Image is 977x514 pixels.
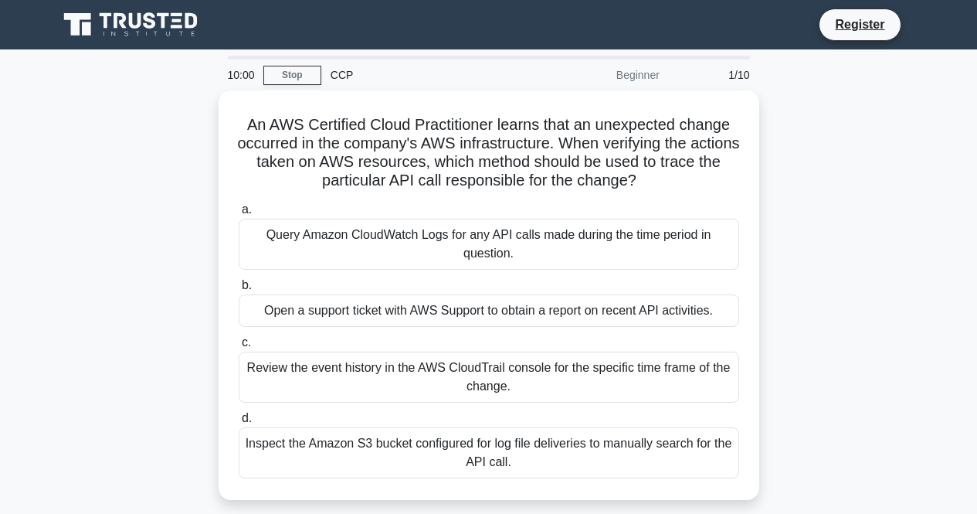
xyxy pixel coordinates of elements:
[242,335,251,349] span: c.
[826,15,894,34] a: Register
[239,427,739,478] div: Inspect the Amazon S3 bucket configured for log file deliveries to manually search for the API call.
[242,203,252,216] span: a.
[321,60,534,90] div: CCP
[239,219,739,270] div: Query Amazon CloudWatch Logs for any API calls made during the time period in question.
[239,352,739,403] div: Review the event history in the AWS CloudTrail console for the specific time frame of the change.
[263,66,321,85] a: Stop
[219,60,263,90] div: 10:00
[242,411,252,424] span: d.
[239,294,739,327] div: Open a support ticket with AWS Support to obtain a report on recent API activities.
[237,115,741,191] h5: An AWS Certified Cloud Practitioner learns that an unexpected change occurred in the company's AW...
[669,60,759,90] div: 1/10
[534,60,669,90] div: Beginner
[242,278,252,291] span: b.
